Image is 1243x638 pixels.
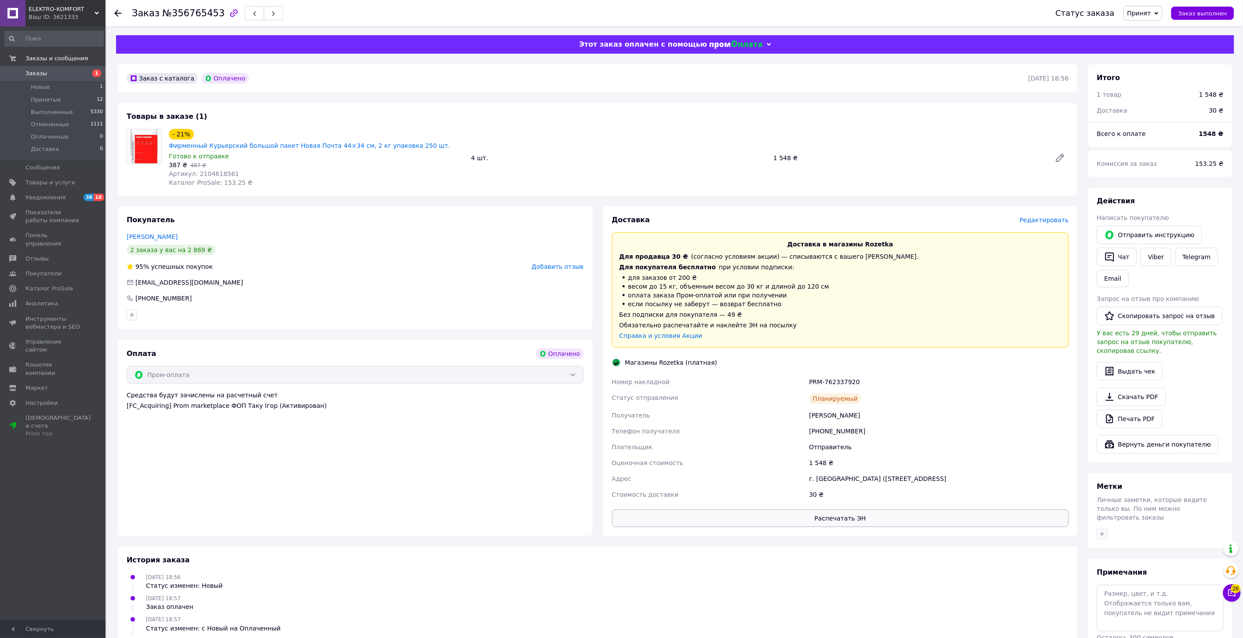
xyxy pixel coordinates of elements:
[26,70,47,77] span: Заказы
[1199,90,1224,99] div: 1 548 ₴
[26,338,81,354] span: Управление сайтом
[1204,101,1229,120] div: 30 ₴
[169,153,229,160] span: Готово к отправке
[1231,584,1241,593] span: 26
[97,96,103,104] span: 12
[26,231,81,247] span: Панель управления
[1097,197,1135,205] span: Действия
[135,279,243,286] span: [EMAIL_ADDRESS][DOMAIN_NAME]
[612,475,631,482] span: Адрес
[1178,10,1227,17] span: Заказ выполнен
[127,391,584,410] div: Средства будут зачислены на расчетный счет
[127,216,175,224] span: Покупатель
[1097,410,1163,428] a: Печать PDF
[26,361,81,377] span: Кошелек компании
[1097,226,1202,244] button: Отправить инструкцию
[620,310,1062,319] div: Без подписки для покупателя — 49 ₴
[1097,388,1166,406] a: Скачать PDF
[468,152,770,164] div: 4 шт.
[1141,248,1171,266] a: Viber
[1097,330,1217,354] span: У вас есть 29 дней, чтобы отправить запрос на отзыв покупателю, скопировав ссылку.
[4,31,104,47] input: Поиск
[135,294,193,303] div: [PHONE_NUMBER]
[127,245,215,255] div: 2 заказа у вас на 2 869 ₴
[1056,9,1115,18] div: Статус заказа
[612,412,650,419] span: Получатель
[190,162,206,169] span: 487 ₴
[1097,160,1157,167] span: Комиссия за заказ
[169,161,187,169] span: 387 ₴
[169,142,450,149] a: Фирменный Курьерский большой пакет Новая Почта 44×34 см, 2 кг упаковка 250 шт.
[1097,482,1123,491] span: Метки
[807,439,1071,455] div: Отправитель
[1196,160,1224,167] span: 153.25 ₴
[1097,435,1219,454] button: Вернуть деньги покупателю
[146,624,281,633] div: Статус изменен: с Новый на Оплаченный
[532,263,583,270] span: Добавить отзыв
[31,133,69,141] span: Оплаченные
[100,133,103,141] span: 0
[100,145,103,153] span: 0
[31,145,59,153] span: Доставка
[770,152,1048,164] div: 1 548 ₴
[201,73,249,84] div: Оплачено
[710,40,762,49] img: evopay logo
[536,348,583,359] div: Оплачено
[1028,75,1069,82] time: [DATE] 18:56
[31,108,73,116] span: Выполненные
[1097,307,1223,325] button: Скопировать запрос на отзыв
[1223,584,1241,602] button: Чат с покупателем26
[26,194,66,202] span: Уведомления
[131,129,157,164] img: Фирменный Курьерский большой пакет Новая Почта 44×34 см, 2 кг упаковка 250 шт.
[146,581,222,590] div: Статус изменен: Новый
[1097,496,1207,521] span: Личные заметки, которые видите только вы. По ним можно фильтровать заказы
[31,83,50,91] span: Новые
[1097,91,1122,98] span: 1 товар
[1127,10,1151,17] span: Принят
[1175,248,1218,266] a: Telegram
[169,179,252,186] span: Каталог ProSale: 153.25 ₴
[29,13,106,21] div: Ваш ID: 3621333
[807,374,1071,390] div: PRM-762337920
[1097,214,1169,221] span: Написать покупателю
[114,9,121,18] div: Вернуться назад
[1171,7,1234,20] button: Заказ выполнен
[620,291,1062,300] li: оплата заказа Пром-оплатой или при получении
[620,264,716,271] span: Для покупателя бесплатно
[807,423,1071,439] div: [PHONE_NUMBER]
[127,556,190,564] span: История заказа
[620,252,1062,261] div: (согласно условиям акции) — списываются с вашего [PERSON_NAME].
[612,394,678,401] span: Статус отправления
[807,471,1071,487] div: г. [GEOGRAPHIC_DATA] ([STREET_ADDRESS]
[807,487,1071,502] div: 30 ₴
[146,595,181,601] span: [DATE] 18:57
[162,8,225,18] span: №356765453
[612,216,650,224] span: Доставка
[92,70,101,77] span: 1
[620,263,1062,271] div: при условии подписки:
[1097,248,1137,266] button: Чат
[100,83,103,91] span: 1
[135,263,149,270] span: 95%
[31,96,61,104] span: Принятые
[787,241,893,248] span: Доставка в магазины Rozetka
[1199,130,1224,137] b: 1548 ₴
[579,40,707,48] span: Этот заказ оплачен с помощью
[91,121,103,128] span: 1111
[26,179,75,187] span: Товары и услуги
[623,358,720,367] div: Магазины Rozetka (платная)
[26,164,60,172] span: Сообщения
[26,285,73,293] span: Каталог ProSale
[169,129,194,139] div: - 21%
[26,55,88,62] span: Заказы и сообщения
[94,194,104,201] span: 18
[127,73,198,84] div: Заказ с каталога
[1051,149,1069,167] a: Редактировать
[29,5,95,13] span: ELEKTRO-KOMFORT
[84,194,94,201] span: 38
[620,253,689,260] span: Для продавца 30 ₴
[169,170,239,177] span: Артикул: 2104618561
[809,393,861,404] div: Планируемый
[1097,130,1146,137] span: Всего к оплате
[26,270,62,278] span: Покупатели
